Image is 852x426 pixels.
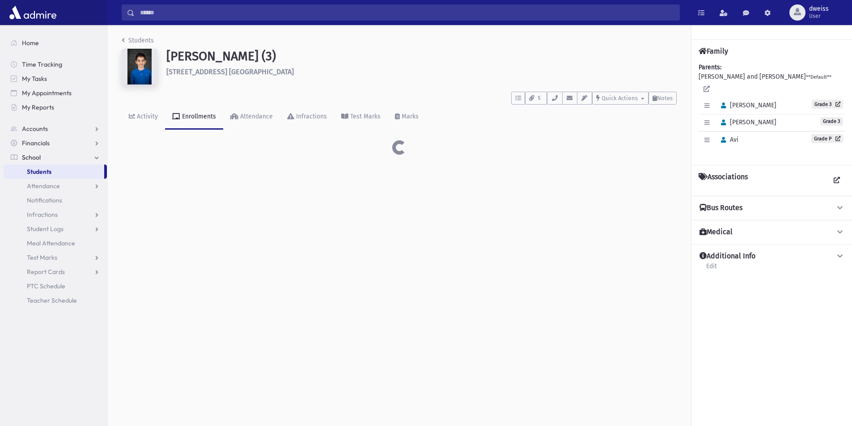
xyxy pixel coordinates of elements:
a: Marks [388,105,426,130]
span: Quick Actions [602,95,638,101]
button: 5 [525,92,547,105]
img: 2QAAAAAAAAAAAAAAAAAAAAAAAAAAAAAAAAAAAAAAAAAAAAAAAAAAAAAAAAAAAAAAAAAAAAAAAAAAAAAAAAAAAAAAAAAAAAAAA... [122,49,157,84]
span: PTC Schedule [27,282,65,290]
a: Infractions [280,105,334,130]
span: Students [27,168,51,176]
h4: Bus Routes [699,203,742,213]
a: Student Logs [4,222,107,236]
span: [PERSON_NAME] [717,118,776,126]
a: Financials [4,136,107,150]
span: Financials [22,139,50,147]
span: User [809,13,829,20]
h4: Associations [699,173,748,189]
a: View all Associations [829,173,845,189]
a: Activity [122,105,165,130]
a: Grade 3 [812,100,843,109]
a: Grade P [811,134,843,143]
input: Search [135,4,679,21]
nav: breadcrumb [122,36,154,49]
h4: Additional Info [699,252,755,261]
h6: [STREET_ADDRESS] [GEOGRAPHIC_DATA] [166,67,677,76]
h1: [PERSON_NAME] (3) [166,49,677,64]
span: 5 [535,94,543,102]
div: Marks [400,113,419,120]
button: Notes [649,92,677,105]
a: Attendance [4,179,107,193]
span: Grade 3 [820,117,843,126]
a: My Appointments [4,86,107,100]
span: Notifications [27,196,62,204]
div: [PERSON_NAME] and [PERSON_NAME] [699,63,845,158]
img: AdmirePro [7,4,59,21]
a: Students [4,164,104,179]
span: Test Marks [27,253,57,262]
span: Infractions [27,211,58,219]
div: Infractions [294,113,327,120]
div: Attendance [238,113,273,120]
span: Teacher Schedule [27,296,77,304]
a: Home [4,36,107,50]
span: Student Logs [27,225,64,233]
h4: Family [699,47,728,55]
a: My Tasks [4,72,107,86]
h4: Medical [699,228,733,237]
a: Report Cards [4,265,107,279]
button: Bus Routes [699,203,845,213]
span: Avi [717,136,738,143]
a: Infractions [4,207,107,222]
b: Parents: [699,63,721,71]
button: Additional Info [699,252,845,261]
a: Notifications [4,193,107,207]
a: School [4,150,107,164]
span: dweiss [809,5,829,13]
span: Meal Attendance [27,239,75,247]
div: Test Marks [348,113,381,120]
div: Activity [135,113,158,120]
span: Attendance [27,182,60,190]
span: [PERSON_NAME] [717,101,776,109]
a: Accounts [4,122,107,136]
span: Home [22,39,39,47]
button: Medical [699,228,845,237]
a: Test Marks [334,105,388,130]
span: Report Cards [27,268,65,276]
a: Time Tracking [4,57,107,72]
span: Accounts [22,125,48,133]
a: Meal Attendance [4,236,107,250]
span: My Appointments [22,89,72,97]
a: Edit [706,261,717,277]
span: School [22,153,41,161]
span: Time Tracking [22,60,62,68]
a: Enrollments [165,105,223,130]
span: My Reports [22,103,54,111]
span: Notes [657,95,673,101]
a: Teacher Schedule [4,293,107,308]
span: My Tasks [22,75,47,83]
a: PTC Schedule [4,279,107,293]
a: My Reports [4,100,107,114]
a: Test Marks [4,250,107,265]
a: Students [122,37,154,44]
button: Quick Actions [592,92,649,105]
a: Attendance [223,105,280,130]
div: Enrollments [180,113,216,120]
